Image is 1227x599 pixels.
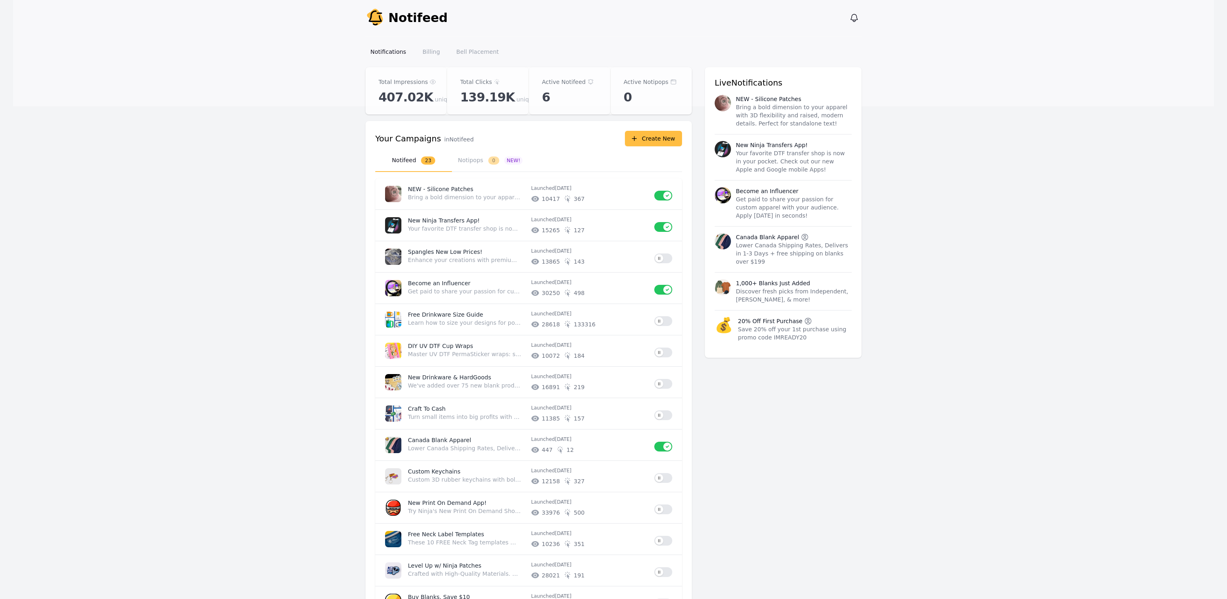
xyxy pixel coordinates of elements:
[574,540,585,548] span: # of unique clicks
[555,185,571,191] time: 2025-08-20T17:48:29.582Z
[408,216,525,225] p: New Ninja Transfers App!
[375,273,682,304] a: Become an InfluencerGet paid to share your passion for custom apparel with your audience. Apply [...
[555,562,571,568] time: 2025-05-28T19:05:11.867Z
[738,317,802,325] p: 20% Off First Purchase
[574,195,585,203] span: # of unique clicks
[574,352,585,360] span: # of unique clicks
[375,555,682,586] a: Level Up w/ Ninja PatchesCrafted with High-Quality Materials. Delivered in as Fast as 5 days. No ...
[408,436,525,444] p: Canada Blank Apparel
[531,405,648,411] p: Launched
[408,287,521,295] p: Get paid to share your passion for custom apparel with your audience. Apply [DATE] in seconds!
[542,320,560,328] span: # of unique impressions
[408,413,521,421] p: Turn small items into big profits with this free DTF guide—includes steps, costs, and templates.
[531,467,648,474] p: Launched
[408,405,525,413] p: Craft To Cash
[408,225,521,233] p: Your favorite DTF transfer shop is now in your pocket. Check out our new Apple and Google mobile ...
[460,90,515,105] span: 139.19K
[531,216,648,223] p: Launched
[531,185,648,192] p: Launched
[624,77,669,87] p: Active Notipops
[736,279,810,287] p: 1,000+ Blanks Just Added
[504,156,523,165] span: NEW!
[488,156,500,165] span: 0
[542,77,586,87] p: Active Notifeed
[531,530,648,537] p: Launched
[365,44,411,59] a: Notifications
[542,383,560,391] span: # of unique impressions
[531,562,648,568] p: Launched
[574,477,585,485] span: # of unique clicks
[736,103,852,128] p: Bring a bold dimension to your apparel with 3D flexibility and raised, modern details. Perfect fo...
[736,187,798,195] p: Become an Influencer
[408,467,525,476] p: Custom Keychains
[375,304,682,335] a: Free Drinkware Size GuideLearn how to size your designs for popular drinkware styles, from tumble...
[736,141,808,149] p: New Ninja Transfers App!
[531,279,648,286] p: Launched
[531,248,648,254] p: Launched
[375,461,682,492] a: Custom KeychainsCustom 3D rubber keychains with bold detail—perfect for promos and everyday use.L...
[531,311,648,317] p: Launched
[542,477,560,485] span: # of unique impressions
[542,540,560,548] span: # of unique impressions
[574,509,585,517] span: # of unique clicks
[375,210,682,241] a: New Ninja Transfers App!Your favorite DTF transfer shop is now in your pocket. Check out our new ...
[555,217,571,222] time: 2025-08-13T16:11:55.709Z
[408,248,525,256] p: Spangles New Low Prices!
[542,289,560,297] span: # of unique impressions
[408,570,521,578] p: Crafted with High-Quality Materials. Delivered in as Fast as 5 days. No Setup Fees.
[408,279,525,287] p: Become an Influencer
[408,499,525,507] p: New Print On Demand App!
[375,524,682,555] a: Free Neck Label TemplatesThese 10 FREE Neck Tag templates make it easy to design and print inside...
[408,507,521,515] p: Try Ninja's New Print On Demand Shopify App & Start Making Money [DATE]!
[574,320,596,328] span: # of unique clicks
[375,133,441,144] h3: Your Campaigns
[375,429,682,460] a: Canada Blank ApparelLower Canada Shipping Rates, Delivers in 1-3 Days + free shipping on blanks o...
[408,193,521,201] p: Bring a bold dimension to your apparel with 3D flexibility and raised, modern details. Perfect fo...
[574,289,585,297] span: # of unique clicks
[736,241,852,266] p: Lower Canada Shipping Rates, Delivers in 1-3 Days + free shipping on blanks over $199
[375,492,682,523] a: New Print On Demand App!Try Ninja's New Print On Demand Shopify App & Start Making Money [DATE]!L...
[408,562,525,570] p: Level Up w/ Ninja Patches
[452,44,504,59] a: Bell Placement
[542,258,560,266] span: # of unique impressions
[555,531,571,536] time: 2025-06-03T13:43:08.724Z
[736,149,852,174] p: Your favorite DTF transfer shop is now in your pocket. Check out our new Apple and Google mobile ...
[375,150,452,172] button: Notifeed23
[574,571,585,579] span: # of unique clicks
[555,374,571,379] time: 2025-07-08T15:33:20.756Z
[375,367,682,398] a: New Drinkware & HardGoodsWe've added over 75 new blank products to our Drinkware & Hardgoods cate...
[567,446,574,454] span: # of unique clicks
[408,319,521,327] p: Learn how to size your designs for popular drinkware styles, from tumblers to wine glasses.
[435,95,454,104] span: unique
[408,311,525,319] p: Free Drinkware Size Guide
[555,436,571,442] time: 2025-06-16T17:49:25.543Z
[375,398,682,429] a: Craft To CashTurn small items into big profits with this free DTF guide—includes steps, costs, an...
[574,226,585,234] span: # of unique clicks
[736,195,852,220] p: Get paid to share your passion for custom apparel with your audience. Apply [DATE] in seconds!
[408,373,525,381] p: New Drinkware & HardGoods
[542,195,560,203] span: # of unique impressions
[625,131,682,146] button: Create New
[379,90,433,105] span: 407.02K
[531,499,648,505] p: Launched
[736,287,852,304] p: Discover fresh picks from Independent, [PERSON_NAME], & more!
[574,383,585,391] span: # of unique clicks
[516,95,536,104] span: unique
[542,446,553,454] span: # of unique impressions
[542,509,560,517] span: # of unique impressions
[555,499,571,505] time: 2025-06-04T13:34:37.924Z
[365,8,385,28] img: Your Company
[408,476,521,484] p: Custom 3D rubber keychains with bold detail—perfect for promos and everyday use.
[736,233,799,241] p: Canada Blank Apparel
[542,352,560,360] span: # of unique impressions
[418,44,445,59] a: Billing
[379,77,428,87] p: Total Impressions
[408,256,521,264] p: Enhance your creations with premium Spangle Transfers. Vibrant, flat, holographic discs that add ...
[408,530,525,538] p: Free Neck Label Templates
[531,373,648,380] p: Launched
[555,311,571,317] time: 2025-07-17T12:59:48.225Z
[408,185,525,193] p: NEW - Silicone Patches
[555,593,571,599] time: 2025-05-15T17:46:14.617Z
[460,77,492,87] p: Total Clicks
[408,538,521,546] p: These 10 FREE Neck Tag templates make it easy to design and print inside-label graphics for your ...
